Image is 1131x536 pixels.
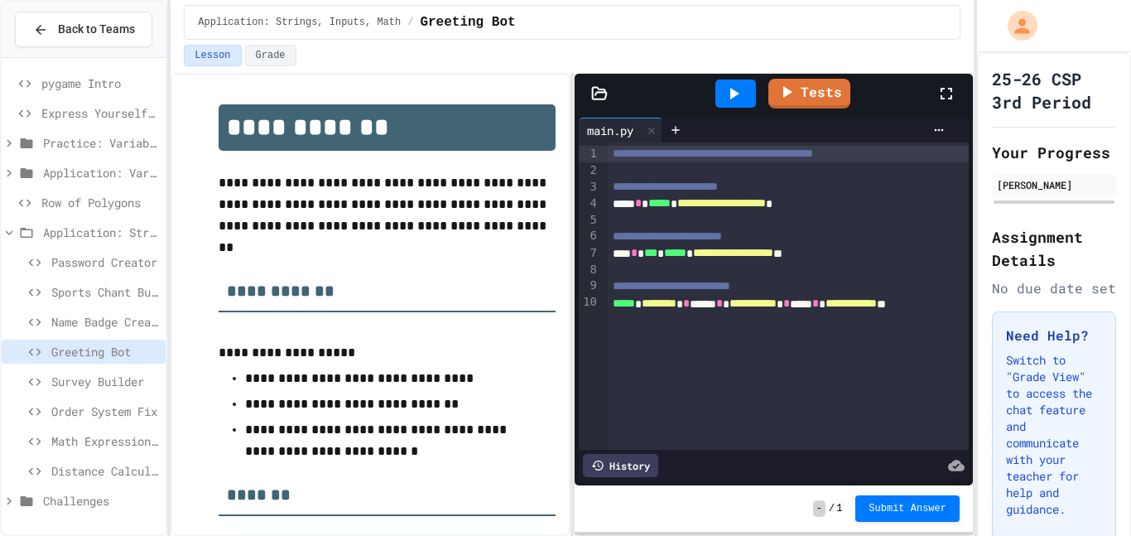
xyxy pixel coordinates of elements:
[245,45,296,66] button: Grade
[579,196,599,212] div: 4
[992,141,1116,164] h2: Your Progress
[51,343,159,360] span: Greeting Bot
[768,79,850,109] a: Tests
[829,502,835,515] span: /
[869,502,946,515] span: Submit Answer
[579,146,599,162] div: 1
[51,462,159,480] span: Distance Calculator
[420,12,515,32] span: Greeting Bot
[51,283,159,301] span: Sports Chant Builder
[41,75,159,92] span: pygame Intro
[184,45,241,66] button: Lesson
[836,502,842,515] span: 1
[58,21,135,38] span: Back to Teams
[51,254,159,271] span: Password Creator
[997,177,1111,192] div: [PERSON_NAME]
[51,403,159,420] span: Order System Fix
[813,500,825,517] span: -
[990,7,1042,45] div: My Account
[579,179,599,196] div: 3
[579,278,599,294] div: 9
[855,495,960,522] button: Submit Answer
[198,16,401,29] span: Application: Strings, Inputs, Math
[579,294,599,327] div: 10
[992,278,1116,298] div: No due date set
[43,224,159,241] span: Application: Strings, Inputs, Math
[41,104,159,122] span: Express Yourself in Python!
[41,194,159,211] span: Row of Polygons
[992,67,1116,113] h1: 25-26 CSP 3rd Period
[579,262,599,278] div: 8
[51,313,159,331] span: Name Badge Creator
[992,225,1116,272] h2: Assignment Details
[43,164,159,181] span: Application: Variables/Print
[579,162,599,179] div: 2
[51,373,159,390] span: Survey Builder
[1006,326,1102,345] h3: Need Help?
[15,12,152,47] button: Back to Teams
[579,212,599,229] div: 5
[579,228,599,244] div: 6
[43,134,159,152] span: Practice: Variables/Print
[51,432,159,450] span: Math Expression Debugger
[1006,352,1102,518] p: Switch to "Grade View" to access the chat feature and communicate with your teacher for help and ...
[43,492,159,509] span: Challenges
[579,245,599,262] div: 7
[579,118,662,142] div: main.py
[407,16,413,29] span: /
[583,454,658,477] div: History
[579,122,642,139] div: main.py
